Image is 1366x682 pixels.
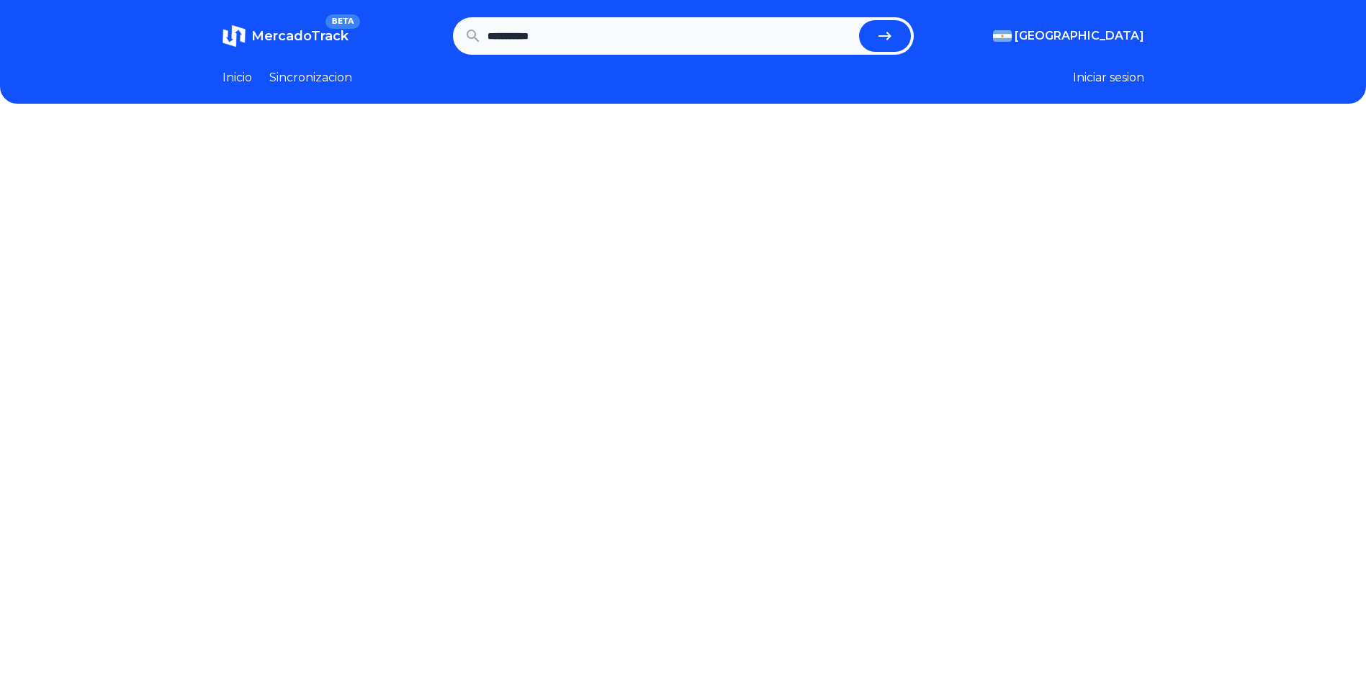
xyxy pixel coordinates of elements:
[1015,27,1144,45] span: [GEOGRAPHIC_DATA]
[251,28,349,44] span: MercadoTrack
[269,69,352,86] a: Sincronizacion
[325,14,359,29] span: BETA
[223,24,349,48] a: MercadoTrackBETA
[1073,69,1144,86] button: Iniciar sesion
[993,27,1144,45] button: [GEOGRAPHIC_DATA]
[993,30,1012,42] img: Argentina
[223,69,252,86] a: Inicio
[223,24,246,48] img: MercadoTrack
